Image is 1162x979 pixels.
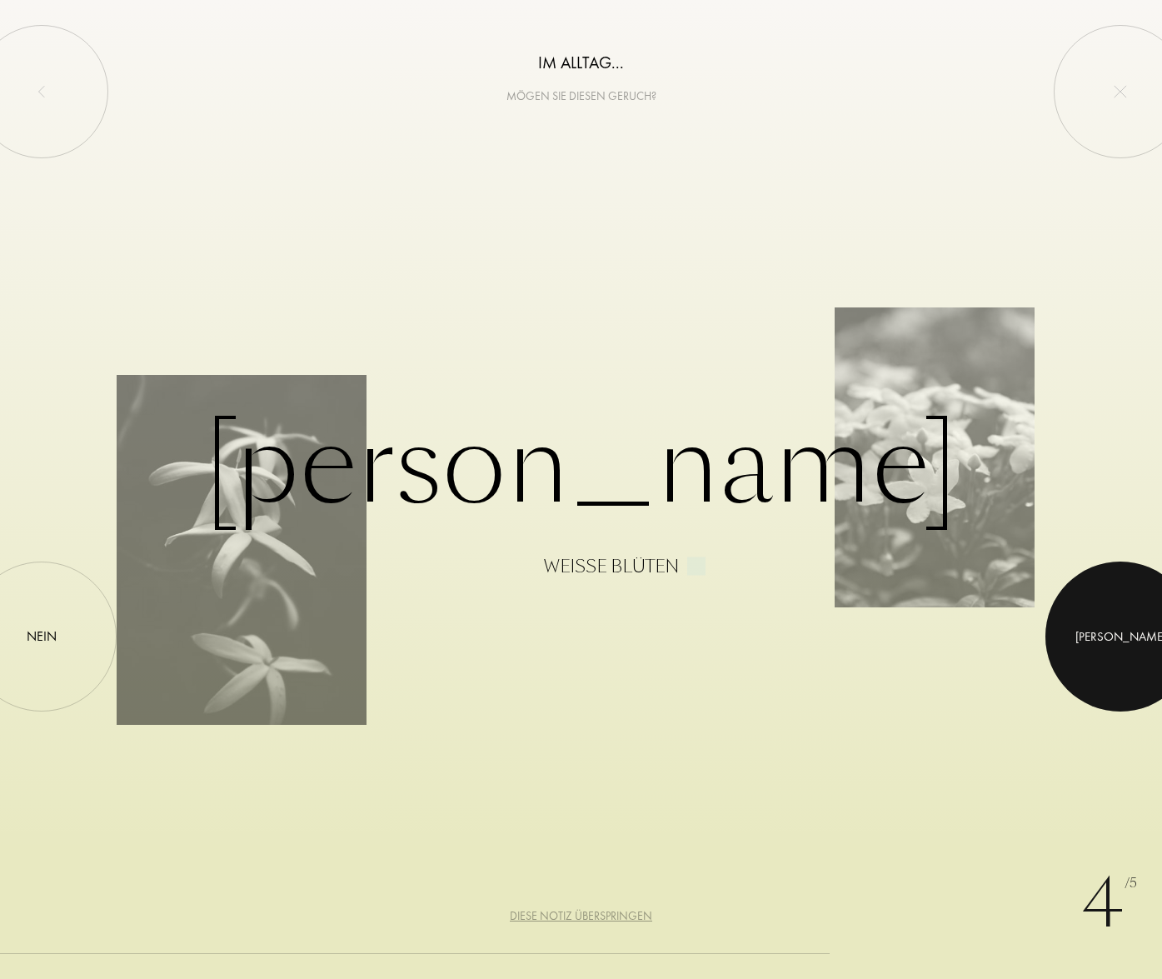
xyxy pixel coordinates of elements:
div: Diese Notiz überspringen [510,907,652,925]
span: /5 [1125,874,1137,893]
div: Nein [27,627,57,647]
div: Weiße Blüten [544,557,679,575]
div: [PERSON_NAME] [117,404,1046,575]
img: left_onboard.svg [35,85,48,98]
div: 4 [1081,854,1137,954]
img: quit_onboard.svg [1114,85,1127,98]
